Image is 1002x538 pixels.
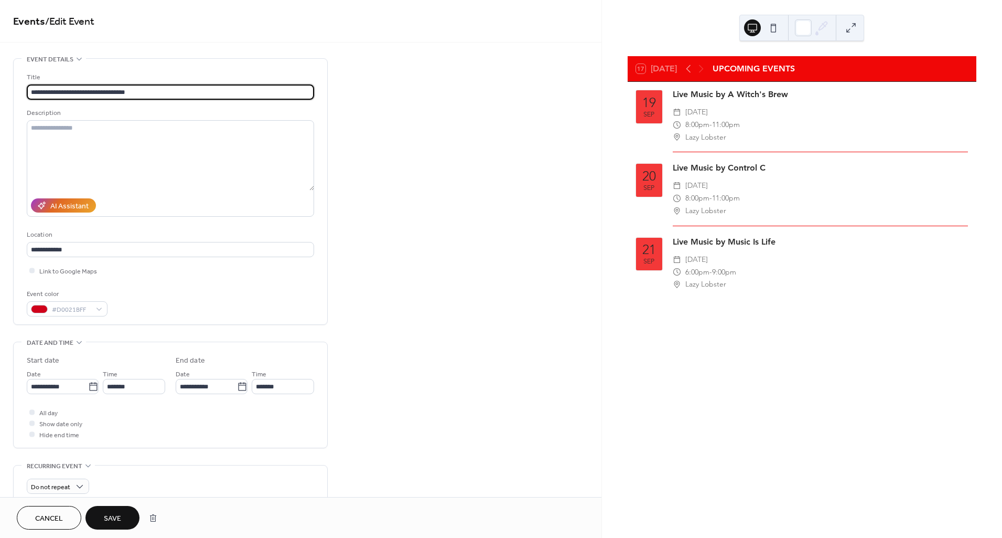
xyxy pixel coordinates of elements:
[27,461,82,472] span: Recurring event
[39,266,97,277] span: Link to Google Maps
[642,170,656,183] div: 20
[642,243,656,256] div: 21
[685,131,726,144] span: Lazy Lobster
[673,254,681,266] div: ​
[673,180,681,192] div: ​
[39,419,82,430] span: Show date only
[709,266,712,279] span: -
[712,192,740,205] span: 11:00pm
[27,229,312,240] div: Location
[673,192,681,205] div: ​
[27,72,312,83] div: Title
[685,266,709,279] span: 6:00pm
[673,131,681,144] div: ​
[673,162,968,174] div: Live Music by Control C
[27,337,73,349] span: Date and time
[27,369,41,380] span: Date
[39,408,58,419] span: All day
[712,266,736,279] span: 9:00pm
[45,12,94,32] span: / Edit Event
[643,185,654,192] div: Sep
[673,119,681,131] div: ​
[85,506,139,530] button: Save
[643,258,654,265] div: Sep
[685,192,709,205] span: 8:00pm
[713,62,795,75] div: UPCOMING EVENTS
[27,54,73,65] span: Event details
[673,236,968,248] div: Live Music by Music Is Life
[13,12,45,32] a: Events
[685,119,709,131] span: 8:00pm
[31,481,70,493] span: Do not repeat
[673,205,681,217] div: ​
[27,289,105,300] div: Event color
[104,513,121,524] span: Save
[103,369,117,380] span: Time
[685,278,726,291] span: Lazy Lobster
[673,88,968,101] div: Live Music by A Witch's Brew
[709,119,712,131] span: -
[39,430,79,441] span: Hide end time
[252,369,266,380] span: Time
[50,201,89,212] div: AI Assistant
[176,355,205,366] div: End date
[709,192,712,205] span: -
[642,96,656,109] div: 19
[685,205,726,217] span: Lazy Lobster
[31,198,96,213] button: AI Assistant
[673,278,681,291] div: ​
[27,108,312,119] div: Description
[685,106,708,119] span: [DATE]
[176,369,190,380] span: Date
[685,254,708,266] span: [DATE]
[673,266,681,279] div: ​
[673,106,681,119] div: ​
[712,119,740,131] span: 11:00pm
[685,180,708,192] span: [DATE]
[643,111,654,118] div: Sep
[17,506,81,530] button: Cancel
[27,355,59,366] div: Start date
[52,304,91,315] span: #D0021BFF
[35,513,63,524] span: Cancel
